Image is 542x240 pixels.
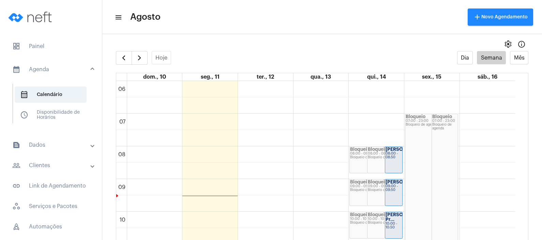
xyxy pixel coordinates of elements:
[118,119,127,125] div: 07
[350,188,384,192] div: Bloqueio de agenda
[477,51,506,64] button: Semana
[350,147,370,151] strong: Bloqueio
[350,152,384,156] div: 08:00 - 08:50
[350,180,370,184] strong: Bloqueio
[12,161,20,170] mat-icon: sidenav icon
[368,180,388,184] strong: Bloqueio
[473,15,528,19] span: Novo Agendamento
[12,202,20,210] span: sidenav icon
[421,73,443,81] a: 15 de agosto de 2025
[368,217,402,221] div: 10:00 - 10:50
[386,222,402,229] div: 10:00 - 10:50
[350,217,384,221] div: 10:00 - 10:50
[255,73,275,81] a: 12 de agosto de 2025
[309,73,332,81] a: 13 de agosto de 2025
[386,180,428,184] strong: [PERSON_NAME]...
[7,198,95,214] span: Serviços e Pacotes
[386,152,402,159] div: 08:00 - 08:50
[368,188,402,192] div: Bloqueio de agenda
[20,111,28,119] span: sidenav icon
[12,161,91,170] mat-panel-title: Clientes
[7,38,95,54] span: Painel
[510,51,528,64] button: Mês
[118,217,127,223] div: 10
[515,37,528,51] button: Info
[504,40,512,48] span: settings
[20,91,28,99] span: sidenav icon
[368,221,402,225] div: Bloqueio de agenda
[12,42,20,50] span: sidenav icon
[117,151,127,158] div: 08
[4,157,102,174] mat-expansion-panel-header: sidenav iconClientes
[473,13,481,21] mat-icon: add
[501,37,515,51] button: settings
[406,119,457,123] div: 07:00 - 23:00
[386,212,424,222] strong: [PERSON_NAME] Pr...
[4,137,102,153] mat-expansion-panel-header: sidenav iconDados
[368,156,402,159] div: Bloqueio de agenda
[12,65,20,74] mat-icon: sidenav icon
[368,212,388,217] strong: Bloqueio
[368,152,402,156] div: 08:00 - 08:50
[199,73,221,81] a: 11 de agosto de 2025
[12,223,20,231] span: sidenav icon
[386,185,402,192] div: 09:00 - 09:50
[132,51,148,65] button: Próximo Semana
[468,9,533,26] button: Novo Agendamento
[5,3,57,31] img: logo-neft-novo-2.png
[116,51,132,65] button: Semana Anterior
[517,40,526,48] mat-icon: Info
[117,86,127,92] div: 06
[12,182,20,190] mat-icon: sidenav icon
[4,80,102,133] div: sidenav iconAgenda
[366,73,387,81] a: 14 de agosto de 2025
[12,141,91,149] mat-panel-title: Dados
[350,221,384,225] div: Bloqueio de agenda
[130,12,161,22] span: Agosto
[350,156,384,159] div: Bloqueio de agenda
[457,51,473,64] button: Dia
[152,51,171,64] button: Hoje
[432,123,457,130] div: Bloqueio de agenda
[7,219,95,235] span: Automações
[368,147,388,151] strong: Bloqueio
[432,119,457,123] div: 07:00 - 23:00
[386,147,424,151] strong: [PERSON_NAME]
[350,185,384,188] div: 09:00 - 09:50
[368,185,402,188] div: 09:00 - 09:50
[350,212,370,217] strong: Bloqueio
[12,141,20,149] mat-icon: sidenav icon
[406,123,457,127] div: Bloqueio de agenda
[142,73,167,81] a: 10 de agosto de 2025
[15,86,87,103] span: Calendário
[4,59,102,80] mat-expansion-panel-header: sidenav iconAgenda
[432,114,452,119] strong: Bloqueio
[406,114,425,119] strong: Bloqueio
[117,184,127,190] div: 09
[476,73,499,81] a: 16 de agosto de 2025
[12,65,91,74] mat-panel-title: Agenda
[7,178,95,194] span: Link de Agendamento
[15,107,87,123] span: Disponibilidade de Horários
[115,13,121,21] mat-icon: sidenav icon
